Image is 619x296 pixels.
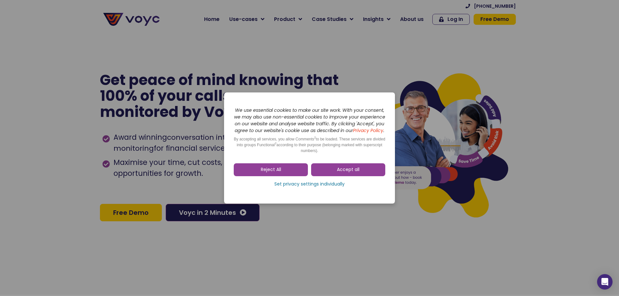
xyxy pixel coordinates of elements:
[234,163,308,176] a: Reject All
[597,274,613,290] div: Open Intercom Messenger
[353,127,383,134] a: Privacy Policy
[234,179,385,189] a: Set privacy settings individually
[311,163,385,176] a: Accept all
[314,136,316,139] sup: 2
[337,167,359,173] span: Accept all
[234,137,385,153] span: By accepting all services, you allow Comments to be loaded. These services are divided into group...
[274,181,345,187] span: Set privacy settings individually
[275,142,276,145] sup: 2
[234,107,385,134] i: We use essential cookies to make our site work. With your consent, we may also use non-essential ...
[261,167,281,173] span: Reject All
